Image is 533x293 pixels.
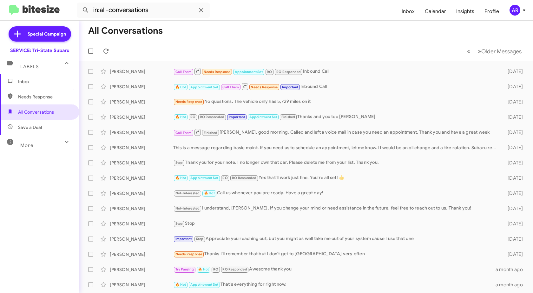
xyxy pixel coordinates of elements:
span: 🔥 Hot [198,267,209,271]
span: Save a Deal [18,124,42,130]
span: RO Responded [276,70,301,74]
span: Stop [175,161,183,165]
div: [PERSON_NAME], good morning. Called and left a voice mail in case you need an appointment. Thank ... [173,128,499,136]
div: [PERSON_NAME] [110,190,173,196]
span: 🔥 Hot [175,85,186,89]
span: Important [175,237,192,241]
div: [DATE] [499,175,528,181]
span: RO Responded [232,176,256,180]
div: Yes that'll work just fine. You're all set! 👍 [173,174,499,182]
div: [PERSON_NAME] [110,68,173,75]
div: Inbound Call [173,83,499,90]
div: [DATE] [499,251,528,257]
span: Labels [20,64,39,70]
div: [PERSON_NAME] [110,251,173,257]
div: I understand, [PERSON_NAME]. If you change your mind or need assistance in the future, feel free ... [173,205,499,212]
span: Special Campaign [28,31,66,37]
a: Inbox [397,2,420,21]
div: [DATE] [499,99,528,105]
span: Call Them [222,85,239,89]
div: [DATE] [499,190,528,196]
span: Important [229,115,245,119]
span: 🔥 Hot [204,191,215,195]
span: All Conversations [18,109,54,115]
div: Awesome thank you [173,266,496,273]
div: Call us whenever you are ready. Have a great day! [173,190,499,197]
a: Profile [479,2,504,21]
div: a month ago [496,282,528,288]
span: Call Them [175,131,192,135]
span: « [467,47,470,55]
h1: All Conversations [88,26,163,36]
div: [DATE] [499,68,528,75]
div: [PERSON_NAME] [110,129,173,136]
div: [DATE] [499,221,528,227]
div: [DATE] [499,129,528,136]
span: Needs Response [175,252,202,256]
input: Search [77,3,210,18]
span: Appointment Set [190,85,218,89]
div: [PERSON_NAME] [110,160,173,166]
span: » [478,47,481,55]
span: More [20,143,33,148]
div: [PERSON_NAME] [110,114,173,120]
div: That's everything for right now. [173,281,496,288]
div: Thank you for your note. I no longer own that car. Please delete me from your list. Thank you. [173,159,499,166]
div: [PERSON_NAME] [110,282,173,288]
div: Thanks I'll remember that but I don't get to [GEOGRAPHIC_DATA] very often [173,250,499,258]
span: RO [267,70,272,74]
div: [DATE] [499,236,528,242]
span: Stop [175,222,183,226]
span: Appointment Set [249,115,277,119]
span: RO Responded [222,267,247,271]
div: [PERSON_NAME] [110,221,173,227]
span: Finished [281,115,295,119]
div: [DATE] [499,83,528,90]
div: AR [510,5,520,16]
div: [DATE] [499,160,528,166]
div: [DATE] [499,114,528,120]
div: Appreciate you reaching out, but you might as well take me out of your system cause I use that one [173,235,499,243]
div: [DATE] [499,144,528,151]
span: 🔥 Hot [175,176,186,180]
div: [PERSON_NAME] [110,99,173,105]
span: Inbox [18,78,72,85]
span: Not-Interested [175,206,200,210]
a: Insights [451,2,479,21]
div: [PERSON_NAME] [110,175,173,181]
span: Older Messages [481,48,522,55]
div: Stop [173,220,499,227]
span: Needs Response [18,94,72,100]
div: Thanks and you too [PERSON_NAME] [173,113,499,121]
span: Stop [196,237,204,241]
button: Previous [463,45,474,58]
span: Appointment Set [235,70,263,74]
span: Appointment Set [190,176,218,180]
span: Needs Response [204,70,231,74]
div: Inbound Call [173,67,499,75]
div: This is a message regarding basic maint. If you need us to schedule an appointment, let me know. ... [173,144,499,151]
span: RO [222,176,227,180]
span: Finished [204,131,218,135]
button: Next [474,45,525,58]
button: AR [504,5,526,16]
span: RO [213,267,218,271]
span: RO [190,115,195,119]
div: [DATE] [499,205,528,212]
div: No questions. The vehicle only has 5,729 miles on it [173,98,499,105]
a: Special Campaign [9,26,71,42]
span: Not-Interested [175,191,200,195]
nav: Page navigation example [464,45,525,58]
span: 🔥 Hot [175,115,186,119]
span: Call Them [175,70,192,74]
div: [PERSON_NAME] [110,144,173,151]
span: Important [282,85,299,89]
span: RO Responded [200,115,224,119]
a: Calendar [420,2,451,21]
div: [PERSON_NAME] [110,236,173,242]
span: 🔥 Hot [175,283,186,287]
